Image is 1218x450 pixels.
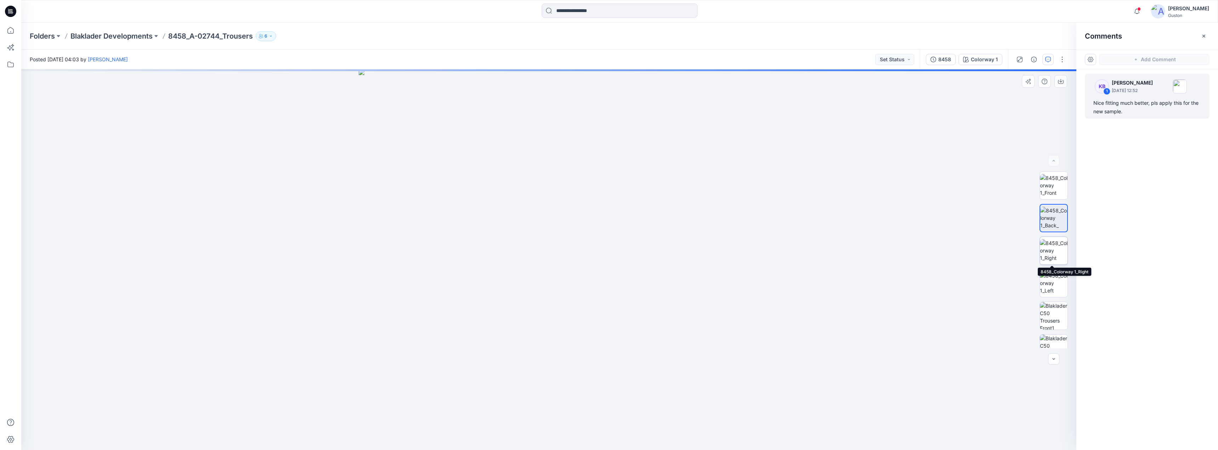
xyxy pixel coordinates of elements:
div: 8458 [938,56,951,63]
a: [PERSON_NAME] [88,56,128,62]
img: Blaklader C50 Trousers Back1 [1040,335,1068,362]
p: 6 [264,32,267,40]
img: 8458_Colorway 1_Left [1040,272,1068,294]
img: 8458_Colorway 1_Right [1040,239,1068,262]
p: 8458_A-02744_Trousers [168,31,253,41]
img: avatar [1151,4,1165,18]
img: 8458_Colorway 1_Front [1040,174,1068,196]
button: Details [1028,54,1040,65]
div: KB [1095,79,1109,93]
div: Nice fitting much better, pls apply this for the new sample. [1093,99,1201,116]
p: [DATE] 12:52 [1112,87,1153,94]
div: [PERSON_NAME] [1168,4,1209,13]
div: 1 [1103,88,1110,95]
img: eyJhbGciOiJIUzI1NiIsImtpZCI6IjAiLCJzbHQiOiJzZXMiLCJ0eXAiOiJKV1QifQ.eyJkYXRhIjp7InR5cGUiOiJzdG9yYW... [359,69,739,450]
p: [PERSON_NAME] [1112,79,1153,87]
button: Colorway 1 [958,54,1002,65]
button: 8458 [926,54,956,65]
span: Posted [DATE] 04:03 by [30,56,128,63]
h2: Comments [1085,32,1122,40]
div: Guston [1168,13,1209,18]
img: Blaklader C50 Trousers Front1 [1040,302,1068,330]
img: 8458_Colorway 1_Back_ [1040,207,1067,229]
a: Blaklader Developments [70,31,153,41]
div: Colorway 1 [971,56,998,63]
button: Add Comment [1099,54,1210,65]
a: Folders [30,31,55,41]
button: 6 [256,31,276,41]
